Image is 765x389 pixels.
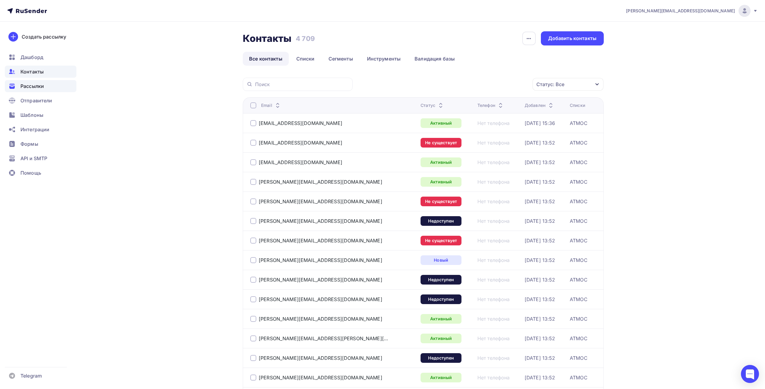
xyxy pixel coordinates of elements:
a: [DATE] 13:52 [525,316,555,322]
a: АТМОС [570,120,588,126]
div: Нет телефона [477,257,510,263]
div: Нет телефона [477,238,510,244]
a: [DATE] 13:52 [525,140,555,146]
a: [DATE] 13:52 [525,257,555,263]
a: АТМОС [570,296,588,302]
div: Email [261,102,281,108]
div: Не существует [421,197,461,206]
div: Недоступен [421,294,461,304]
div: АТМОС [570,335,588,341]
div: [PERSON_NAME][EMAIL_ADDRESS][DOMAIN_NAME] [259,355,382,361]
a: Шаблоны [5,109,76,121]
a: [DATE] 13:52 [525,277,555,283]
a: АТМОС [570,277,588,283]
a: [PERSON_NAME][EMAIL_ADDRESS][DOMAIN_NAME] [259,179,382,185]
a: АТМОС [570,159,588,165]
div: Добавлен [525,102,554,108]
a: Валидация базы [408,52,461,66]
a: Нет телефона [477,316,510,322]
a: АТМОС [570,140,588,146]
a: Активный [421,314,461,324]
div: Активный [421,334,461,343]
div: Нет телефона [477,159,510,165]
div: Недоступен [421,216,461,226]
span: Помощь [20,169,41,176]
a: [PERSON_NAME][EMAIL_ADDRESS][DOMAIN_NAME] [259,257,382,263]
div: Нет телефона [477,120,510,126]
span: Отправители [20,97,52,104]
a: АТМОС [570,375,588,381]
div: [DATE] 13:52 [525,198,555,204]
div: [DATE] 15:36 [525,120,555,126]
span: [PERSON_NAME][EMAIL_ADDRESS][DOMAIN_NAME] [626,8,735,14]
a: Не существует [421,236,461,245]
a: АТМОС [570,179,588,185]
div: [EMAIL_ADDRESS][DOMAIN_NAME] [259,159,342,165]
a: Активный [421,177,461,187]
div: Нет телефона [477,355,510,361]
a: [PERSON_NAME][EMAIL_ADDRESS][DOMAIN_NAME] [259,277,382,283]
span: Рассылки [20,82,44,90]
div: Телефон [477,102,504,108]
a: [PERSON_NAME][EMAIL_ADDRESS][DOMAIN_NAME] [259,296,382,302]
div: Активный [421,118,461,128]
a: Контакты [5,66,76,78]
a: Недоступен [421,353,461,363]
a: Нет телефона [477,296,510,302]
a: [PERSON_NAME][EMAIL_ADDRESS][DOMAIN_NAME] [259,198,382,204]
a: Нет телефона [477,198,510,204]
a: Дашборд [5,51,76,63]
span: Дашборд [20,54,43,61]
h3: 4 709 [296,34,315,43]
div: [EMAIL_ADDRESS][DOMAIN_NAME] [259,120,342,126]
a: [DATE] 13:52 [525,238,555,244]
span: Telegram [20,372,42,379]
div: Не существует [421,138,461,148]
a: АТМОС [570,257,588,263]
a: [DATE] 13:52 [525,296,555,302]
h2: Контакты [243,33,292,45]
div: Нет телефона [477,375,510,381]
a: Нет телефона [477,218,510,224]
a: [PERSON_NAME][EMAIL_ADDRESS][DOMAIN_NAME] [259,316,382,322]
a: [DATE] 13:52 [525,355,555,361]
a: [PERSON_NAME][EMAIL_ADDRESS][DOMAIN_NAME] [259,238,382,244]
a: [DATE] 13:52 [525,218,555,224]
div: [EMAIL_ADDRESS][DOMAIN_NAME] [259,140,342,146]
div: [DATE] 13:52 [525,179,555,185]
div: [DATE] 13:52 [525,159,555,165]
a: АТМОС [570,198,588,204]
div: Нет телефона [477,335,510,341]
a: [PERSON_NAME][EMAIL_ADDRESS][PERSON_NAME][DOMAIN_NAME] [259,335,388,341]
span: Контакты [20,68,44,75]
a: АТМОС [570,238,588,244]
a: АТМОС [570,218,588,224]
a: [DATE] 13:52 [525,335,555,341]
a: Активный [421,373,461,382]
a: Инструменты [361,52,407,66]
